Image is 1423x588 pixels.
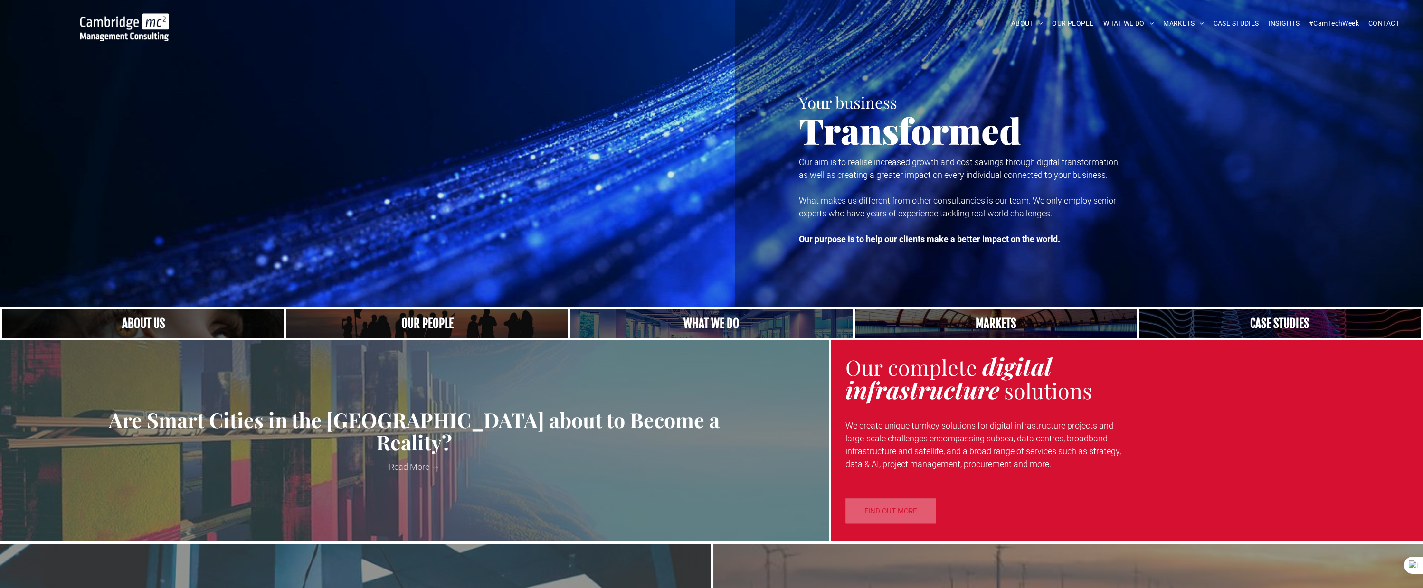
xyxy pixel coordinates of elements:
[1099,16,1159,31] a: WHAT WE DO
[855,309,1137,338] a: Telecoms | Decades of Experience Across Multiple Industries & Regions
[286,309,568,338] a: A crowd in silhouette at sunset, on a rise or lookout point
[1209,16,1264,31] a: CASE STUDIES
[845,420,1121,469] span: We create unique turnkey solutions for digital infrastructure projects and large-scale challenges...
[864,499,917,523] span: FIND OUT MORE
[2,309,284,338] a: Close up of woman's face, centered on her eyes
[1006,16,1048,31] a: ABOUT
[80,15,169,25] a: Your Business Transformed | Cambridge Management Consulting
[799,157,1119,180] span: Our aim is to realise increased growth and cost savings through digital transformation, as well a...
[1364,16,1404,31] a: CONTACT
[80,13,169,41] img: Cambridge MC Logo, digital transformation
[7,409,822,454] a: Are Smart Cities in the [GEOGRAPHIC_DATA] about to Become a Reality?
[1158,16,1208,31] a: MARKETS
[799,92,897,112] span: Your business
[7,460,822,473] a: Read More →
[570,309,852,338] a: A yoga teacher lifting his whole body off the ground in the peacock pose
[799,234,1060,244] strong: Our purpose is to help our clients make a better impact on the world.
[982,350,1052,382] strong: digital
[1047,16,1098,31] a: OUR PEOPLE
[845,373,999,405] strong: infrastructure
[1304,16,1364,31] a: #CamTechWeek
[799,196,1116,218] span: What makes us different from other consultancies is our team. We only employ senior experts who h...
[1004,376,1092,404] span: solutions
[845,498,936,524] a: FIND OUT MORE
[799,106,1021,154] span: Transformed
[1139,309,1421,338] a: Case Studies | Cambridge Management Consulting > Case Studies
[845,353,977,381] span: Our complete
[1264,16,1304,31] a: INSIGHTS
